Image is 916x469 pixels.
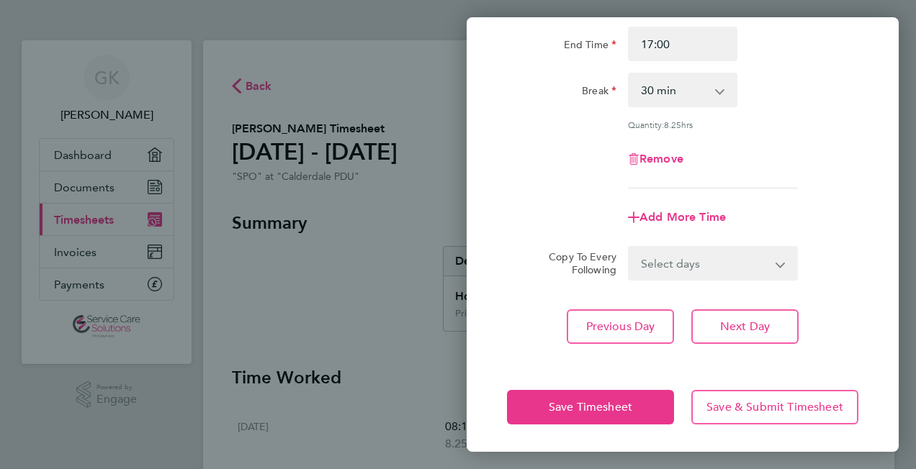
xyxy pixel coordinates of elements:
button: Remove [628,153,683,165]
div: Quantity: hrs [628,119,798,130]
span: Previous Day [586,319,655,334]
span: Next Day [720,319,770,334]
span: Save Timesheet [549,400,632,414]
span: 8.25 [664,119,681,130]
input: E.g. 18:00 [628,27,737,61]
span: Save & Submit Timesheet [706,400,843,414]
button: Next Day [691,309,799,344]
button: Save & Submit Timesheet [691,390,858,424]
label: End Time [564,38,616,55]
button: Previous Day [567,309,674,344]
button: Add More Time [628,211,726,223]
label: Break [582,84,616,101]
span: Remove [639,152,683,165]
label: Copy To Every Following [537,250,616,276]
span: Add More Time [639,210,726,224]
button: Save Timesheet [507,390,674,424]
